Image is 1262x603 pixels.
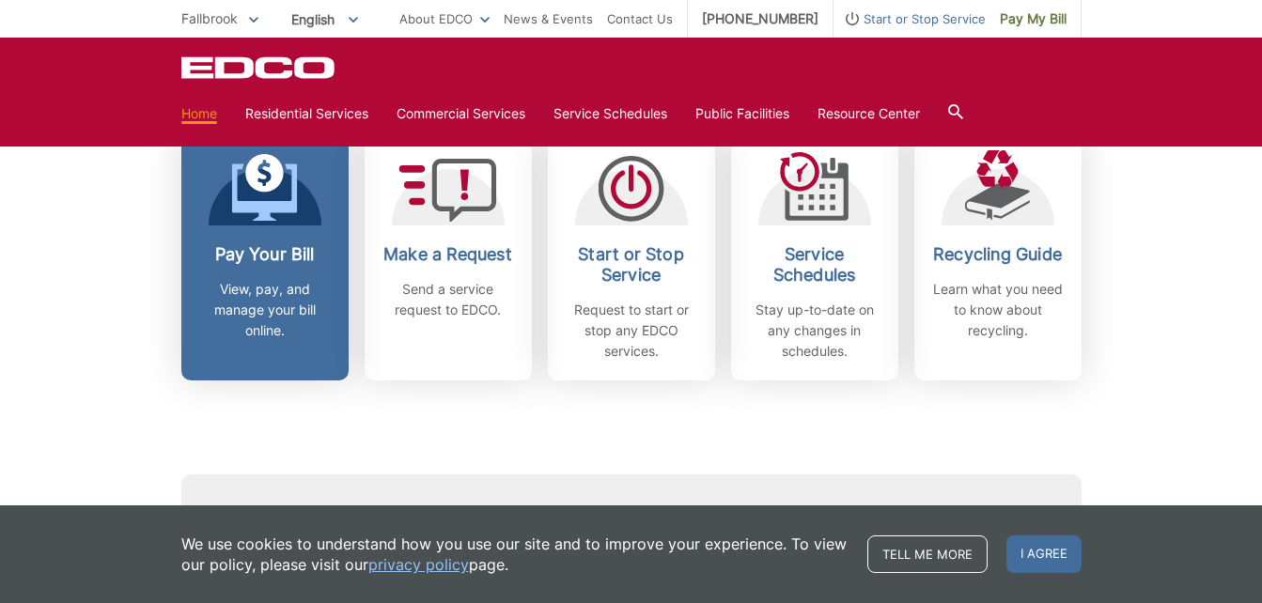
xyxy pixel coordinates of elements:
a: About EDCO [399,8,490,29]
p: Send a service request to EDCO. [379,279,518,320]
h2: Make a Request [379,244,518,265]
a: Residential Services [245,103,368,124]
a: Contact Us [607,8,673,29]
a: Home [181,103,217,124]
h2: Pay Your Bill [195,244,335,265]
a: Resource Center [818,103,920,124]
a: Make a Request Send a service request to EDCO. [365,131,532,380]
p: View, pay, and manage your bill online. [195,279,335,341]
a: Tell me more [867,535,988,573]
h2: Start or Stop Service [562,244,701,286]
a: Pay Your Bill View, pay, and manage your bill online. [181,131,349,380]
p: Learn what you need to know about recycling. [928,279,1067,341]
a: Service Schedules [553,103,667,124]
a: Commercial Services [397,103,525,124]
span: Pay My Bill [1000,8,1067,29]
p: Stay up-to-date on any changes in schedules. [745,300,884,362]
h2: Recycling Guide [928,244,1067,265]
a: Public Facilities [695,103,789,124]
a: EDCD logo. Return to the homepage. [181,56,337,79]
span: I agree [1006,535,1082,573]
span: Fallbrook [181,10,238,26]
a: privacy policy [368,554,469,575]
h2: Service Schedules [745,244,884,286]
p: Request to start or stop any EDCO services. [562,300,701,362]
span: English [277,4,372,35]
p: We use cookies to understand how you use our site and to improve your experience. To view our pol... [181,533,849,575]
a: Service Schedules Stay up-to-date on any changes in schedules. [731,131,898,380]
a: News & Events [504,8,593,29]
a: Recycling Guide Learn what you need to know about recycling. [914,131,1082,380]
